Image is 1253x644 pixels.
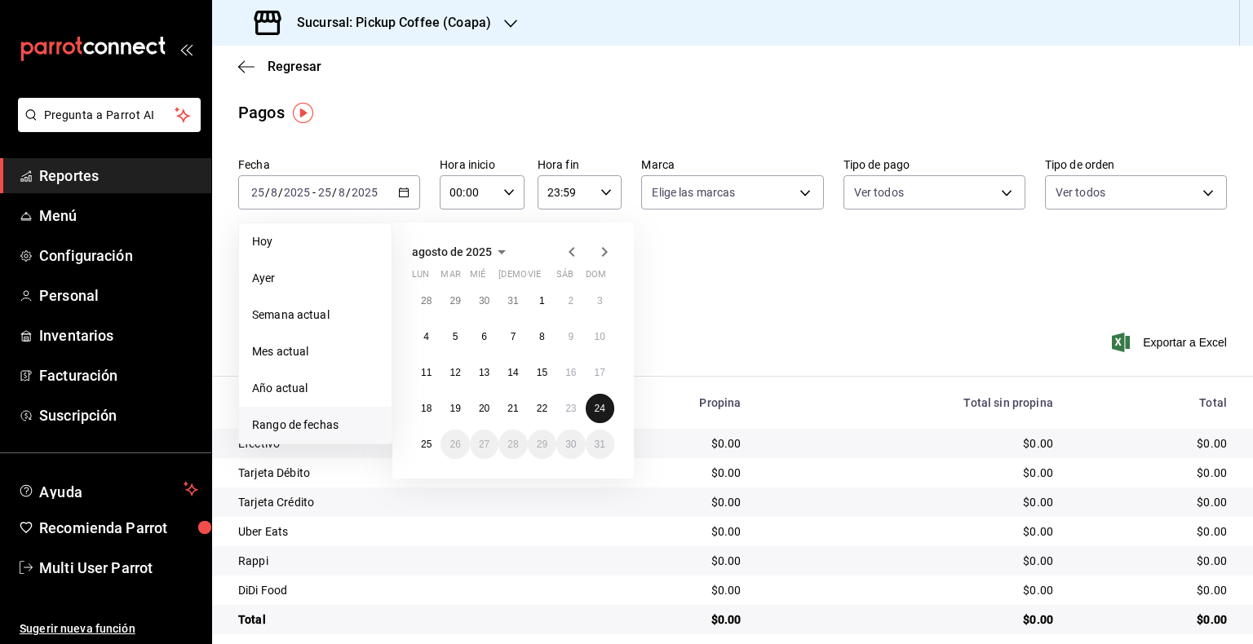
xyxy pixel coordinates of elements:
div: $0.00 [1079,435,1227,452]
abbr: domingo [586,269,606,286]
button: 8 de agosto de 2025 [528,322,556,351]
button: 2 de agosto de 2025 [556,286,585,315]
div: Pagos [238,100,285,125]
span: Recomienda Parrot [39,517,198,539]
abbr: 6 de agosto de 2025 [481,331,487,342]
abbr: lunes [412,269,429,286]
span: Ver todos [854,184,904,201]
span: Menú [39,205,198,227]
button: Exportar a Excel [1115,333,1227,352]
abbr: 3 de agosto de 2025 [597,295,603,307]
button: 7 de agosto de 2025 [498,322,527,351]
abbr: 9 de agosto de 2025 [568,331,573,342]
button: 4 de agosto de 2025 [412,322,441,351]
span: Reportes [39,165,198,187]
button: 30 de agosto de 2025 [556,430,585,459]
button: 18 de agosto de 2025 [412,394,441,423]
abbr: 28 de julio de 2025 [421,295,432,307]
div: $0.00 [767,611,1053,628]
span: Configuración [39,245,198,267]
div: $0.00 [584,582,741,598]
input: -- [270,186,278,199]
label: Tipo de orden [1045,159,1227,170]
abbr: 1 de agosto de 2025 [539,295,545,307]
div: $0.00 [584,494,741,510]
div: $0.00 [1079,553,1227,569]
span: Multi User Parrot [39,557,198,579]
button: 31 de agosto de 2025 [586,430,614,459]
input: ---- [283,186,311,199]
button: Pregunta a Parrot AI [18,98,201,132]
span: Personal [39,285,198,307]
button: 16 de agosto de 2025 [556,358,585,387]
abbr: 22 de agosto de 2025 [537,403,547,414]
abbr: miércoles [470,269,485,286]
div: Rappi [238,553,558,569]
abbr: 29 de agosto de 2025 [537,439,547,450]
span: - [312,186,316,199]
button: 10 de agosto de 2025 [586,322,614,351]
label: Tipo de pago [843,159,1025,170]
abbr: 17 de agosto de 2025 [595,367,605,378]
div: Total [1079,396,1227,409]
button: 28 de agosto de 2025 [498,430,527,459]
abbr: 11 de agosto de 2025 [421,367,432,378]
abbr: 8 de agosto de 2025 [539,331,545,342]
abbr: 19 de agosto de 2025 [449,403,460,414]
abbr: 2 de agosto de 2025 [568,295,573,307]
input: ---- [351,186,379,199]
abbr: 27 de agosto de 2025 [479,439,489,450]
abbr: 30 de agosto de 2025 [565,439,576,450]
div: $0.00 [767,494,1053,510]
button: Regresar [238,59,321,74]
span: Regresar [268,59,321,74]
input: -- [338,186,346,199]
a: Pregunta a Parrot AI [11,118,201,135]
div: $0.00 [1079,611,1227,628]
abbr: 15 de agosto de 2025 [537,367,547,378]
button: 29 de agosto de 2025 [528,430,556,459]
abbr: martes [441,269,460,286]
abbr: 7 de agosto de 2025 [511,331,516,342]
button: 28 de julio de 2025 [412,286,441,315]
span: / [265,186,270,199]
button: 23 de agosto de 2025 [556,394,585,423]
span: Hoy [252,233,379,250]
button: 14 de agosto de 2025 [498,358,527,387]
button: 19 de agosto de 2025 [441,394,469,423]
span: Pregunta a Parrot AI [44,107,175,124]
abbr: 4 de agosto de 2025 [423,331,429,342]
button: 25 de agosto de 2025 [412,430,441,459]
input: -- [317,186,332,199]
button: 11 de agosto de 2025 [412,358,441,387]
span: Mes actual [252,343,379,360]
div: $0.00 [584,523,741,540]
span: / [278,186,283,199]
button: 5 de agosto de 2025 [441,322,469,351]
button: 13 de agosto de 2025 [470,358,498,387]
div: $0.00 [584,553,741,569]
button: 1 de agosto de 2025 [528,286,556,315]
div: Total [238,611,558,628]
button: 17 de agosto de 2025 [586,358,614,387]
div: Tarjeta Crédito [238,494,558,510]
abbr: 21 de agosto de 2025 [507,403,518,414]
abbr: 20 de agosto de 2025 [479,403,489,414]
h3: Sucursal: Pickup Coffee (Coapa) [284,13,491,33]
div: $0.00 [767,582,1053,598]
div: $0.00 [584,611,741,628]
button: 15 de agosto de 2025 [528,358,556,387]
span: Rango de fechas [252,417,379,434]
img: Tooltip marker [293,103,313,123]
div: Total sin propina [767,396,1053,409]
input: -- [250,186,265,199]
abbr: 13 de agosto de 2025 [479,367,489,378]
span: agosto de 2025 [412,245,492,258]
label: Hora fin [538,159,622,170]
div: DiDi Food [238,582,558,598]
div: $0.00 [1079,523,1227,540]
abbr: 12 de agosto de 2025 [449,367,460,378]
button: 24 de agosto de 2025 [586,394,614,423]
span: Inventarios [39,324,198,346]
